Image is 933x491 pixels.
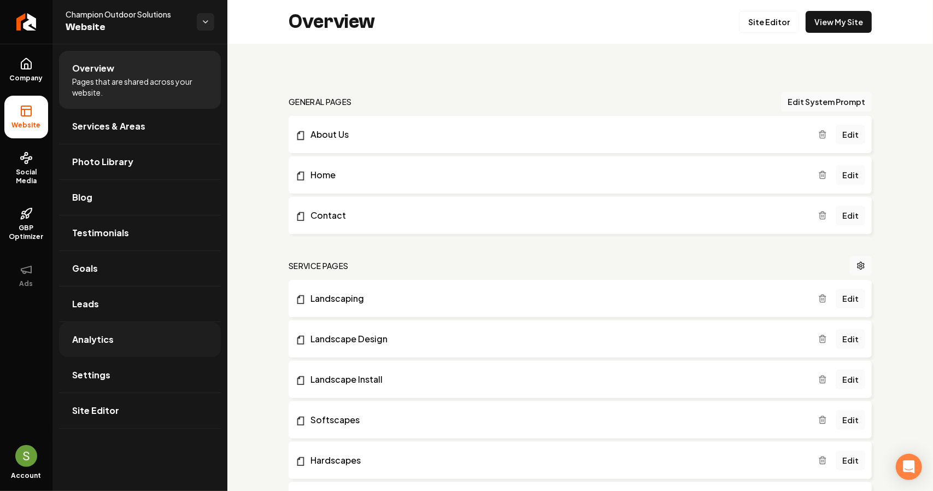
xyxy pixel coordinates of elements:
[289,11,375,33] h2: Overview
[72,76,208,98] span: Pages that are shared across your website.
[15,445,37,467] img: Sales Champion
[72,226,129,239] span: Testimonials
[836,289,865,308] a: Edit
[59,109,221,144] a: Services & Areas
[59,180,221,215] a: Blog
[4,49,48,91] a: Company
[836,329,865,349] a: Edit
[295,373,818,386] a: Landscape Install
[836,370,865,389] a: Edit
[5,74,48,83] span: Company
[72,62,114,75] span: Overview
[16,13,37,31] img: Rebolt Logo
[66,9,188,20] span: Champion Outdoor Solutions
[59,287,221,322] a: Leads
[836,410,865,430] a: Edit
[896,454,922,480] div: Open Intercom Messenger
[289,96,352,107] h2: general pages
[4,143,48,194] a: Social Media
[15,279,38,288] span: Ads
[72,297,99,311] span: Leads
[836,125,865,144] a: Edit
[836,206,865,225] a: Edit
[295,292,818,305] a: Landscaping
[836,165,865,185] a: Edit
[59,393,221,428] a: Site Editor
[72,404,119,417] span: Site Editor
[8,121,45,130] span: Website
[72,191,92,204] span: Blog
[72,155,133,168] span: Photo Library
[806,11,872,33] a: View My Site
[72,369,110,382] span: Settings
[4,198,48,250] a: GBP Optimizer
[59,322,221,357] a: Analytics
[72,333,114,346] span: Analytics
[295,168,818,182] a: Home
[295,413,818,426] a: Softscapes
[739,11,799,33] a: Site Editor
[289,260,349,271] h2: Service Pages
[295,332,818,346] a: Landscape Design
[66,20,188,35] span: Website
[11,471,42,480] span: Account
[59,144,221,179] a: Photo Library
[4,168,48,185] span: Social Media
[4,224,48,241] span: GBP Optimizer
[59,215,221,250] a: Testimonials
[781,92,872,112] button: Edit System Prompt
[295,454,818,467] a: Hardscapes
[59,358,221,393] a: Settings
[15,445,37,467] button: Open user button
[4,254,48,297] button: Ads
[295,128,818,141] a: About Us
[295,209,818,222] a: Contact
[836,451,865,470] a: Edit
[72,120,145,133] span: Services & Areas
[72,262,98,275] span: Goals
[59,251,221,286] a: Goals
